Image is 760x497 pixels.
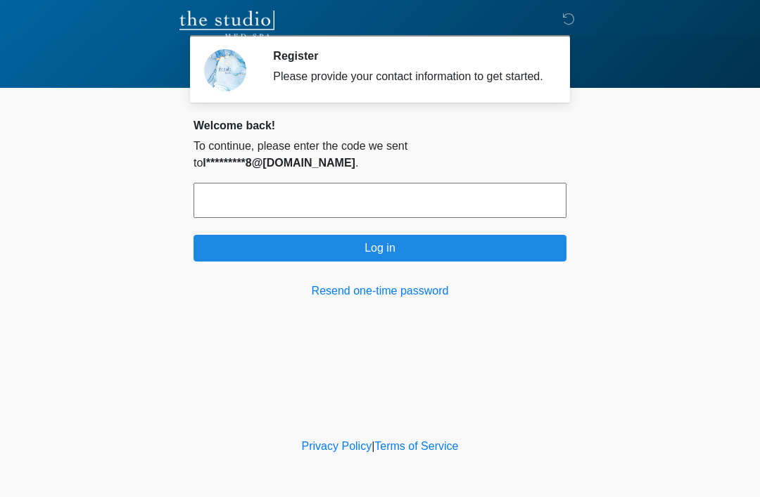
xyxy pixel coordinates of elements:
button: Log in [194,235,566,262]
h2: Welcome back! [194,119,566,132]
div: Please provide your contact information to get started. [273,68,545,85]
h2: Register [273,49,545,63]
a: Privacy Policy [302,440,372,452]
p: To continue, please enter the code we sent to . [194,138,566,172]
img: The Studio Med Spa Logo [179,11,274,39]
a: | [372,440,374,452]
img: Agent Avatar [204,49,246,91]
a: Resend one-time password [194,283,566,299]
a: Terms of Service [374,440,458,452]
